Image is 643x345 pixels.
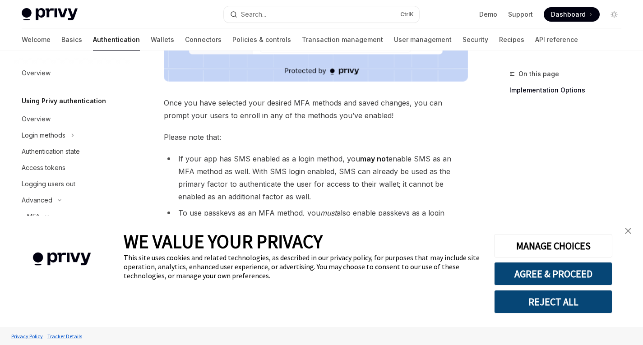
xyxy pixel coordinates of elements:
a: Dashboard [544,7,600,22]
a: Support [508,10,533,19]
span: WE VALUE YOUR PRIVACY [124,230,323,253]
h5: Using Privy authentication [22,96,106,106]
a: close banner [619,222,637,240]
button: AGREE & PROCEED [494,262,612,285]
a: Demo [479,10,497,19]
a: Logging users out [14,176,130,192]
a: Overview [14,65,130,81]
div: Authentication state [22,146,80,157]
img: light logo [22,8,78,21]
button: REJECT ALL [494,290,612,313]
button: Search...CtrlK [224,6,419,23]
li: To use passkeys as an MFA method, you also enable passkeys as a login method [164,207,468,232]
a: Transaction management [302,29,383,51]
a: Implementation Options [509,83,629,97]
a: User management [394,29,452,51]
em: must [320,208,337,217]
a: Authentication state [14,143,130,160]
a: API reference [535,29,578,51]
a: Tracker Details [45,328,84,344]
a: Privacy Policy [9,328,45,344]
a: Wallets [151,29,174,51]
a: Authentication [93,29,140,51]
div: Login methods [22,130,65,141]
img: close banner [625,228,631,234]
div: Logging users out [22,179,75,189]
div: This site uses cookies and related technologies, as described in our privacy policy, for purposes... [124,253,481,280]
span: Ctrl K [400,11,414,18]
span: Please note that: [164,131,468,143]
a: Security [463,29,488,51]
div: Advanced [22,195,52,206]
div: MFA [27,211,40,222]
a: Overview [14,111,130,127]
a: Access tokens [14,160,130,176]
a: Basics [61,29,82,51]
a: Recipes [499,29,524,51]
div: Overview [22,114,51,124]
button: MANAGE CHOICES [494,234,612,258]
a: Policies & controls [232,29,291,51]
div: Search... [241,9,266,20]
span: Once you have selected your desired MFA methods and saved changes, you can prompt your users to e... [164,97,468,122]
li: If your app has SMS enabled as a login method, you enable SMS as an MFA method as well. With SMS ... [164,152,468,203]
span: Dashboard [551,10,586,19]
div: Access tokens [22,162,65,173]
a: Connectors [185,29,222,51]
div: Overview [22,68,51,78]
img: company logo [14,239,110,279]
a: Welcome [22,29,51,51]
strong: may not [360,154,389,163]
button: Toggle dark mode [607,7,621,22]
span: On this page [518,69,559,79]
